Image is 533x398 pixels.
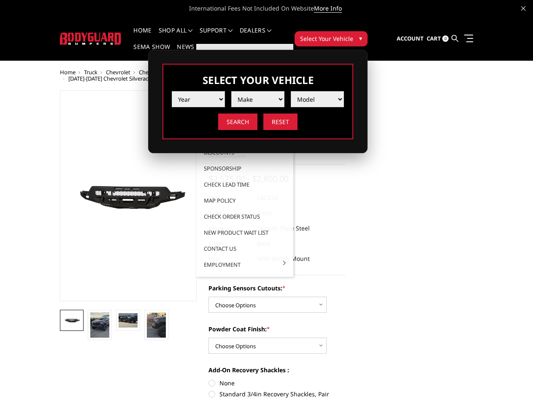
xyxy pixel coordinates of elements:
[172,73,344,87] h3: Select Your Vehicle
[442,35,449,42] span: 0
[200,27,233,44] a: Support
[200,160,290,176] a: Sponsorship
[218,114,257,130] input: Search
[119,313,138,328] img: 2022-2025 Chevrolet Silverado 1500 - Freedom Series - Base Front Bumper (winch mount)
[240,27,272,44] a: Dealers
[427,35,441,42] span: Cart
[200,241,290,257] a: Contact Us
[172,91,225,107] select: Please select the value from list.
[60,32,122,45] img: BODYGUARD BUMPERS
[133,44,170,60] a: SEMA Show
[200,257,290,273] a: Employment
[263,114,298,130] input: Reset
[208,325,346,333] label: Powder Coat Finish:
[200,192,290,208] a: MAP Policy
[106,68,130,76] a: Chevrolet
[133,27,152,44] a: Home
[200,208,290,225] a: Check Order Status
[200,176,290,192] a: Check Lead Time
[200,48,290,64] a: FAQ
[62,315,81,325] img: 2022-2025 Chevrolet Silverado 1500 - Freedom Series - Base Front Bumper (winch mount)
[397,27,424,50] a: Account
[200,225,290,241] a: New Product Wait List
[208,379,346,387] label: None
[60,90,197,301] a: 2022-2025 Chevrolet Silverado 1500 - Freedom Series - Base Front Bumper (winch mount)
[147,312,166,338] img: 2022-2025 Chevrolet Silverado 1500 - Freedom Series - Base Front Bumper (winch mount)
[208,284,346,292] label: Parking Sensors Cutouts:
[60,68,76,76] a: Home
[231,91,284,107] select: Please select the value from list.
[427,27,449,50] a: Cart 0
[208,366,346,374] label: Add-On Recovery Shackles :
[359,34,362,43] span: ▾
[300,34,353,43] span: Select Your Vehicle
[84,68,97,76] a: Truck
[295,31,368,46] button: Select Your Vehicle
[139,68,203,76] a: Chevrolet Front Bumpers
[314,4,342,13] a: More Info
[177,44,194,60] a: News
[90,312,109,338] img: 2022-2025 Chevrolet Silverado 1500 - Freedom Series - Base Front Bumper (winch mount)
[68,75,299,82] span: [DATE]-[DATE] Chevrolet Silverado 1500 - Freedom Series - Base Front Bumper (winch mount)
[159,27,193,44] a: shop all
[397,35,424,42] span: Account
